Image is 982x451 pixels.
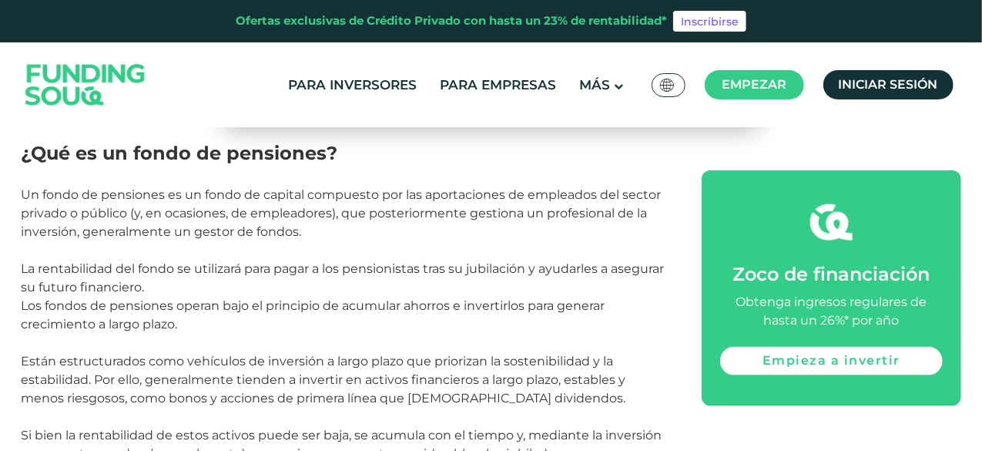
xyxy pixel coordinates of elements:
[236,13,667,28] font: Ofertas exclusivas de Crédito Privado con hasta un 23% de rentabilidad*
[823,70,954,99] a: Iniciar sesión
[579,77,610,93] font: Más
[660,79,674,92] img: Bandera de Sudáfrica
[436,72,560,98] a: Para empresas
[720,346,942,375] a: Empieza a invertir
[736,294,927,327] font: Obtenga ingresos regulares de hasta un 26%* por año
[22,354,626,406] font: Están estructurados como vehículos de inversión a largo plazo que priorizan la sostenibilidad y l...
[284,72,421,98] a: Para inversores
[722,77,786,92] font: Empezar
[839,77,938,92] font: Iniciar sesión
[22,261,665,294] font: La rentabilidad del fondo se utilizará para pagar a los pensionistas tras su jubilación y ayudarl...
[22,298,605,332] font: Los fondos de pensiones operan bajo el principio de acumular ahorros e invertirlos para generar c...
[673,11,746,32] a: Inscribirse
[10,46,161,124] img: Logo
[681,15,739,29] font: Inscribirse
[762,353,900,368] font: Empieza a invertir
[732,262,930,284] font: Zoco de financiación
[288,77,417,93] font: Para inversores
[810,200,853,243] img: fsicon
[22,142,338,164] font: ¿Qué es un fondo de pensiones?
[440,77,556,93] font: Para empresas
[22,187,662,239] font: Un fondo de pensiones es un fondo de capital compuesto por las aportaciones de empleados del sect...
